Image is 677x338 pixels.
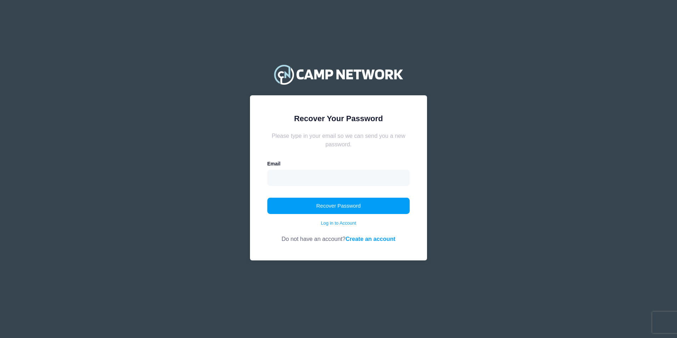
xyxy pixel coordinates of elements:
[346,236,396,242] a: Create an account
[267,131,410,149] div: Please type in your email so we can send you a new password.
[267,160,280,168] label: Email
[321,220,356,227] a: Log in to Account
[267,226,410,243] div: Do not have an account?
[271,60,406,89] img: Camp Network
[267,113,410,124] div: Recover Your Password
[267,198,410,214] button: Recover Password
